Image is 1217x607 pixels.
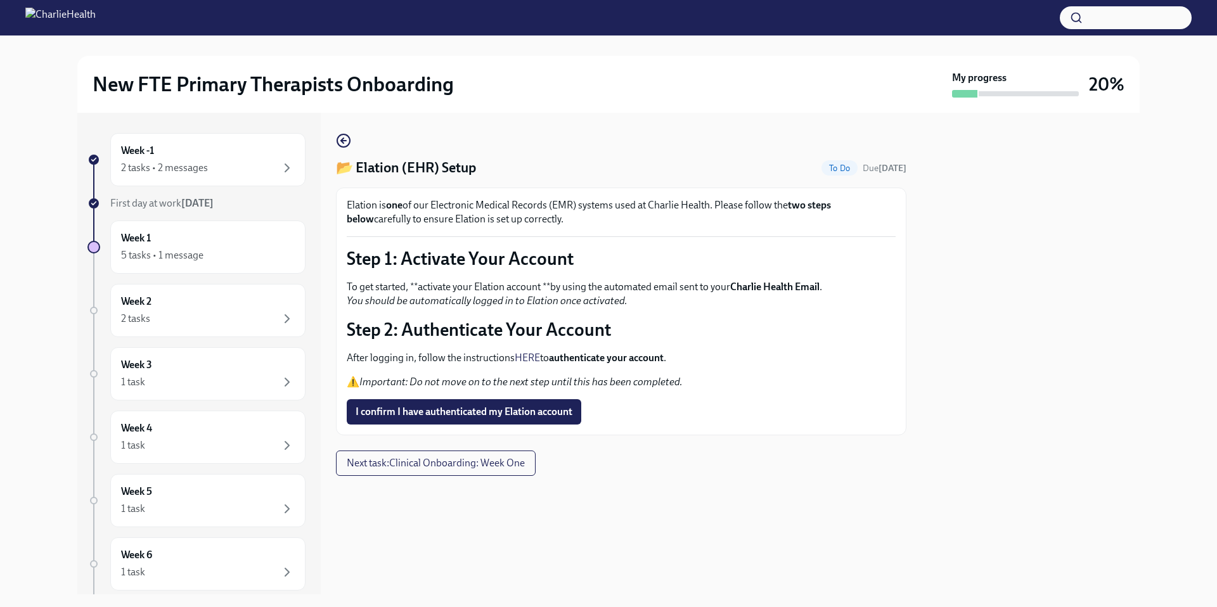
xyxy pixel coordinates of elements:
[87,133,306,186] a: Week -12 tasks • 2 messages
[121,502,145,516] div: 1 task
[181,197,214,209] strong: [DATE]
[93,72,454,97] h2: New FTE Primary Therapists Onboarding
[121,144,154,158] h6: Week -1
[87,284,306,337] a: Week 22 tasks
[121,548,152,562] h6: Week 6
[1089,73,1124,96] h3: 20%
[87,347,306,400] a: Week 31 task
[347,457,525,470] span: Next task : Clinical Onboarding: Week One
[730,281,820,293] strong: Charlie Health Email
[121,231,151,245] h6: Week 1
[121,312,150,326] div: 2 tasks
[356,406,572,418] span: I confirm I have authenticated my Elation account
[121,438,145,452] div: 1 task
[515,352,540,364] a: HERE
[121,358,152,372] h6: Week 3
[87,474,306,527] a: Week 51 task
[87,411,306,464] a: Week 41 task
[25,8,96,28] img: CharlieHealth
[347,318,896,341] p: Step 2: Authenticate Your Account
[347,280,896,308] p: To get started, **activate your Elation account **by using the automated email sent to your .
[821,163,858,173] span: To Do
[121,248,203,262] div: 5 tasks • 1 message
[347,351,896,365] p: After logging in, follow the instructions to .
[347,247,896,270] p: Step 1: Activate Your Account
[952,71,1007,85] strong: My progress
[549,352,664,364] strong: authenticate your account
[347,198,896,226] p: Elation is of our Electronic Medical Records (EMR) systems used at Charlie Health. Please follow ...
[87,196,306,210] a: First day at work[DATE]
[121,295,151,309] h6: Week 2
[386,199,402,211] strong: one
[110,197,214,209] span: First day at work
[87,220,306,274] a: Week 15 tasks • 1 message
[121,565,145,579] div: 1 task
[347,375,896,389] p: ⚠️
[336,450,536,476] button: Next task:Clinical Onboarding: Week One
[347,295,628,307] em: You should be automatically logged in to Elation once activated.
[347,399,581,425] button: I confirm I have authenticated my Elation account
[121,421,152,435] h6: Week 4
[336,158,476,177] h4: 📂 Elation (EHR) Setup
[863,163,906,174] span: Due
[879,163,906,174] strong: [DATE]
[863,162,906,174] span: September 19th, 2025 10:00
[121,375,145,389] div: 1 task
[121,485,152,499] h6: Week 5
[121,161,208,175] div: 2 tasks • 2 messages
[359,376,683,388] em: Important: Do not move on to the next step until this has been completed.
[87,537,306,591] a: Week 61 task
